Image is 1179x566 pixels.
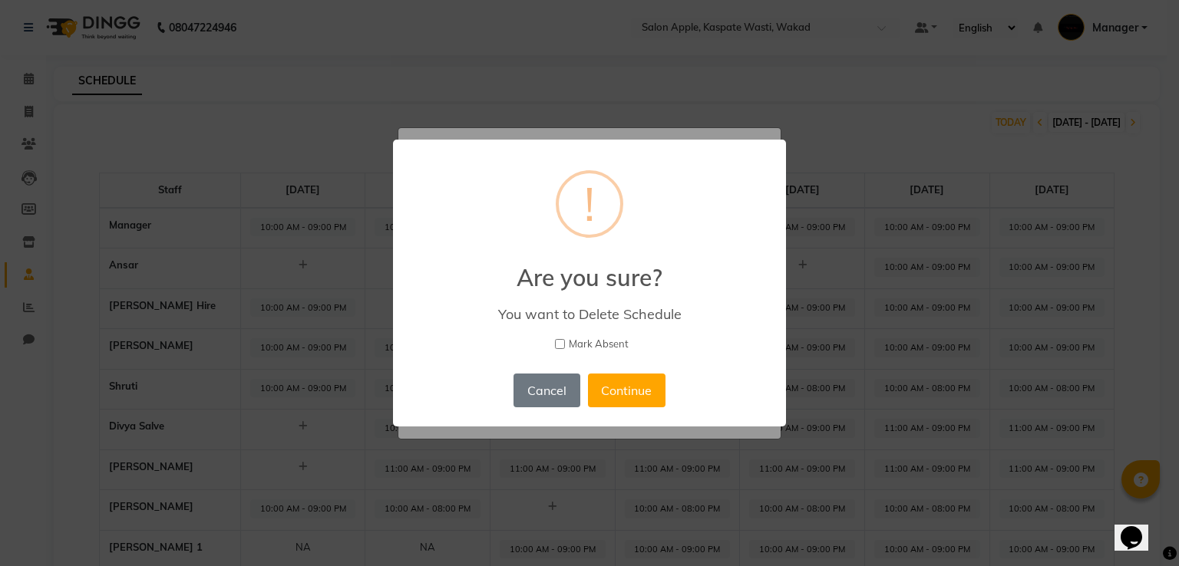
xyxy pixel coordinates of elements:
[514,373,580,407] button: Cancel
[393,245,786,291] h2: Are you sure?
[588,373,665,407] button: Continue
[555,339,565,349] input: Mark Absent
[415,305,764,323] div: You want to Delete Schedule
[1115,505,1164,551] iframe: chat widget
[584,173,595,235] div: !
[569,337,629,352] span: Mark Absent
